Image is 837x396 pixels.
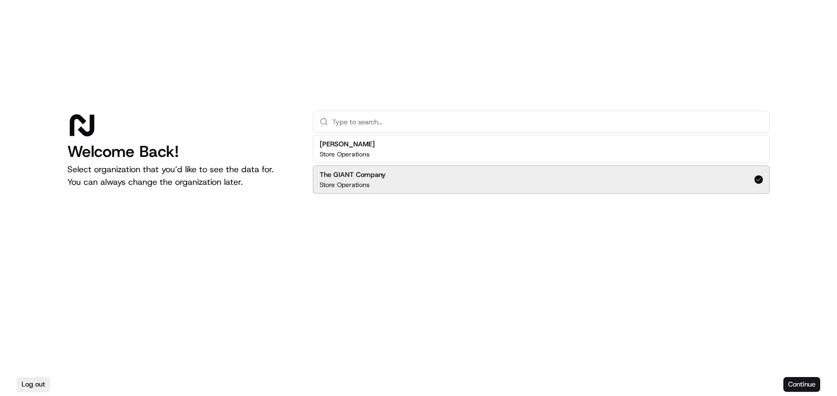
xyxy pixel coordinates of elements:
button: Continue [783,377,820,392]
h2: The GIANT Company [320,170,386,180]
input: Type to search... [332,111,763,132]
button: Log out [17,377,50,392]
h1: Welcome Back! [67,142,296,161]
p: Select organization that you’d like to see the data for. You can always change the organization l... [67,163,296,189]
div: Suggestions [313,133,770,196]
p: Store Operations [320,181,370,189]
p: Store Operations [320,150,370,159]
h2: [PERSON_NAME] [320,140,375,149]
